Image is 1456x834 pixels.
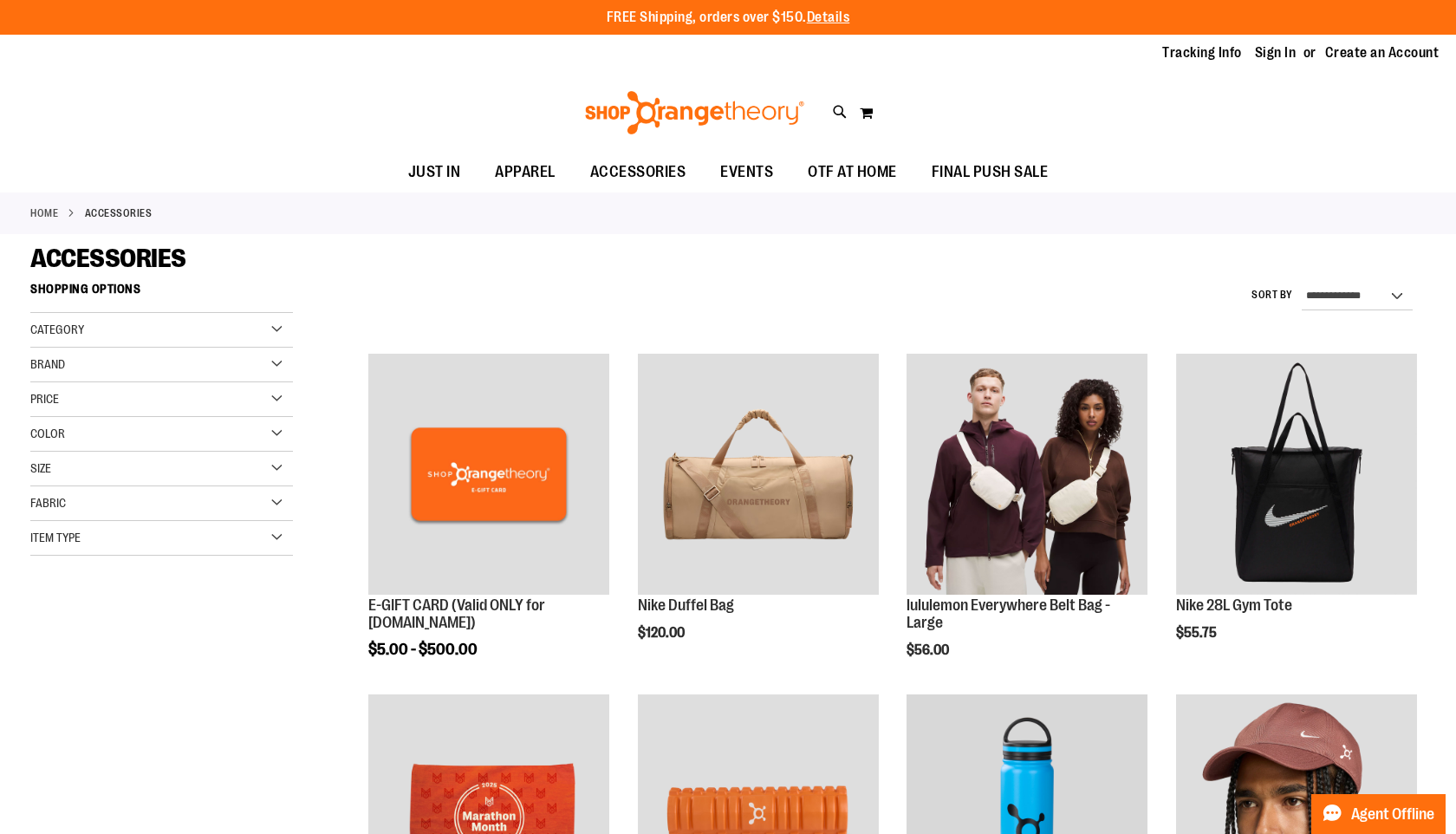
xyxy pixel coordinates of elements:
button: Agent Offline [1311,794,1446,834]
a: Tracking Info [1162,43,1242,62]
span: Price [30,392,59,406]
span: Size [30,461,51,475]
a: E-GIFT CARD (Valid ONLY for ShopOrangetheory.com) [368,354,609,597]
a: E-GIFT CARD (Valid ONLY for [DOMAIN_NAME]) [368,596,545,631]
div: product [360,345,618,702]
img: Shop Orangetheory [582,91,807,134]
a: lululemon Everywhere Belt Bag - Large [907,596,1110,631]
div: product [629,345,887,685]
span: JUST IN [408,153,461,192]
span: $56.00 [907,642,952,658]
p: FREE Shipping, orders over $150. [607,8,850,28]
a: Details [807,10,850,25]
span: Color [30,427,65,440]
span: Category [30,323,84,336]
img: Nike Duffel Bag [638,354,879,595]
a: Nike 28L Gym Tote [1176,354,1417,597]
span: Item Type [30,531,81,544]
a: Nike 28L Gym Tote [1176,596,1292,614]
span: Fabric [30,496,66,510]
div: product [898,345,1156,702]
a: Nike Duffel Bag [638,354,879,597]
span: $5.00 - $500.00 [368,641,478,658]
a: Sign In [1255,43,1297,62]
span: Agent Offline [1351,806,1434,823]
span: $120.00 [638,625,687,641]
div: product [1167,345,1426,685]
strong: ACCESSORIES [85,205,153,221]
a: Nike Duffel Bag [638,596,734,614]
span: Brand [30,357,65,371]
strong: Shopping Options [30,274,293,313]
img: Nike 28L Gym Tote [1176,354,1417,595]
span: OTF AT HOME [808,153,897,192]
img: E-GIFT CARD (Valid ONLY for ShopOrangetheory.com) [368,354,609,595]
span: ACCESSORIES [30,244,186,273]
span: APPAREL [495,153,556,192]
span: FINAL PUSH SALE [932,153,1049,192]
img: lululemon Everywhere Belt Bag - Large [907,354,1147,595]
span: $55.75 [1176,625,1219,641]
a: Create an Account [1325,43,1440,62]
a: Home [30,205,58,221]
span: ACCESSORIES [590,153,686,192]
label: Sort By [1251,288,1293,303]
span: EVENTS [720,153,773,192]
a: lululemon Everywhere Belt Bag - Large [907,354,1147,597]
